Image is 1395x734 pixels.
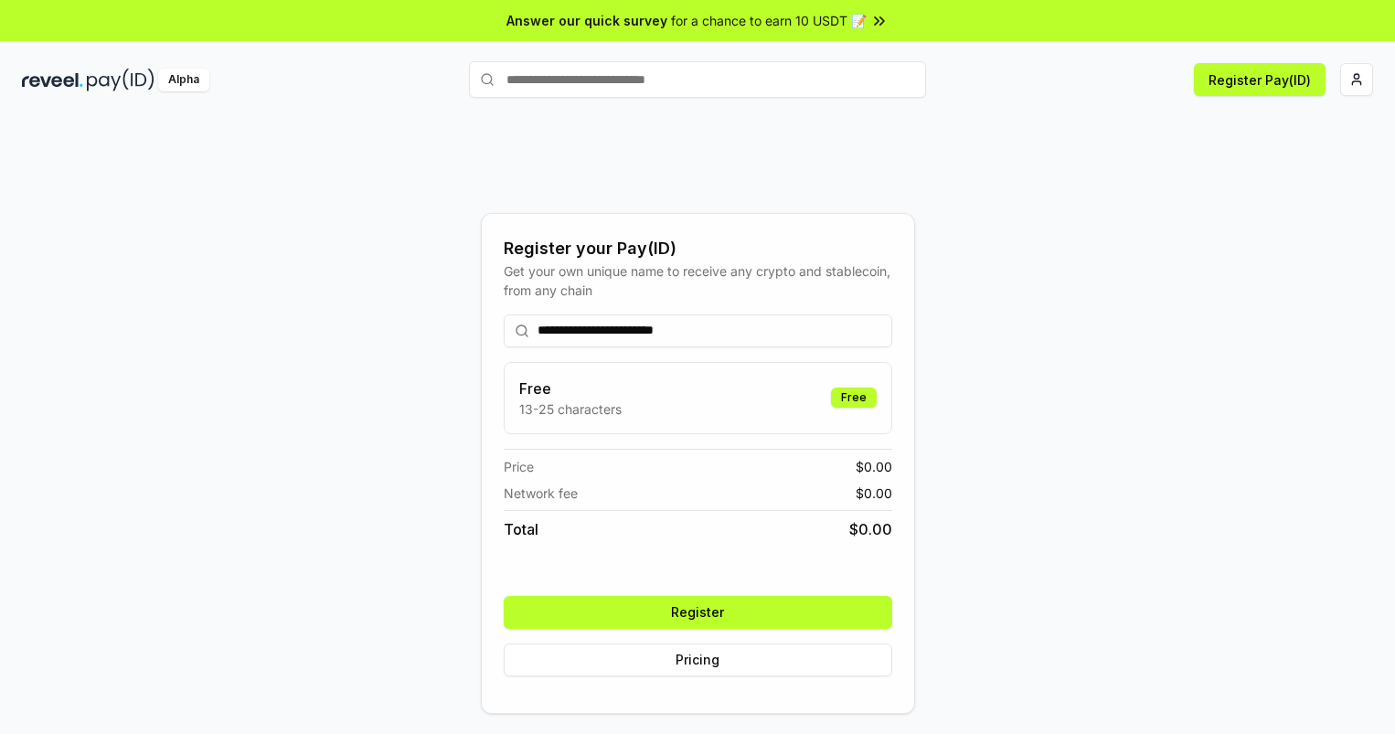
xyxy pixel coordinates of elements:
[504,457,534,476] span: Price
[504,596,892,629] button: Register
[1194,63,1326,96] button: Register Pay(ID)
[519,378,622,399] h3: Free
[504,484,578,503] span: Network fee
[504,518,538,540] span: Total
[87,69,154,91] img: pay_id
[856,457,892,476] span: $ 0.00
[504,644,892,676] button: Pricing
[22,69,83,91] img: reveel_dark
[671,11,867,30] span: for a chance to earn 10 USDT 📝
[831,388,877,408] div: Free
[849,518,892,540] span: $ 0.00
[158,69,209,91] div: Alpha
[519,399,622,419] p: 13-25 characters
[504,261,892,300] div: Get your own unique name to receive any crypto and stablecoin, from any chain
[506,11,667,30] span: Answer our quick survey
[504,236,892,261] div: Register your Pay(ID)
[856,484,892,503] span: $ 0.00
